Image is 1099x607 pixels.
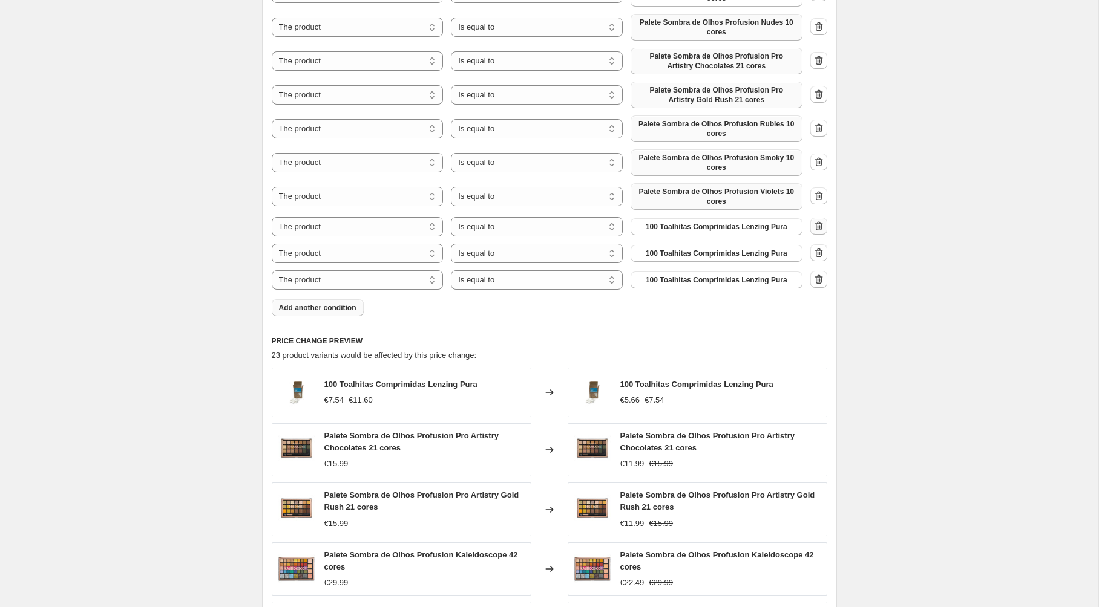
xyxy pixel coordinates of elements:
button: Palete Sombra de Olhos Profusion Smoky 10 cores [631,149,802,176]
button: Palete Sombra de Olhos Profusion Nudes 10 cores [631,14,802,41]
button: Palete Sombra de Olhos Profusion Pro Artistry Chocolates 21 cores [631,48,802,74]
span: 23 product variants would be affected by this price change: [272,351,477,360]
img: 656497919600front_80x.jpg [278,492,315,528]
span: Palete Sombra de Olhos Profusion Pro Artistry Gold Rush 21 cores [638,85,795,105]
img: 656497161962front_80x.jpg [574,432,611,468]
button: Palete Sombra de Olhos Profusion Pro Artistry Gold Rush 21 cores [631,82,802,108]
span: Palete Sombra de Olhos Profusion Pro Artistry Gold Rush 21 cores [620,490,815,511]
button: Palete Sombra de Olhos Profusion Rubies 10 cores [631,115,802,142]
span: Palete Sombra de Olhos Profusion Pro Artistry Chocolates 21 cores [638,51,795,71]
span: Palete Sombra de Olhos Profusion Smoky 10 cores [638,153,795,172]
span: 100 Toalhitas Comprimidas Lenzing Pura [646,248,787,258]
span: 100 Toalhitas Comprimidas Lenzing Pura [324,380,477,389]
strike: €11.60 [349,394,373,406]
div: €15.99 [324,518,349,530]
button: 100 Toalhitas Comprimidas Lenzing Pura [631,245,802,262]
strike: €7.54 [645,394,664,406]
span: Palete Sombra de Olhos Profusion Pro Artistry Chocolates 21 cores [324,431,499,452]
img: napkin100_80x.jpg [278,374,315,411]
img: napkin100_80x.jpg [574,374,611,411]
strike: €15.99 [649,518,673,530]
button: Palete Sombra de Olhos Profusion Violets 10 cores [631,183,802,210]
span: Palete Sombra de Olhos Profusion Violets 10 cores [638,187,795,206]
span: Palete Sombra de Olhos Profusion Nudes 10 cores [638,18,795,37]
button: 100 Toalhitas Comprimidas Lenzing Pura [631,271,802,288]
img: 656497919600front_80x.jpg [574,492,611,528]
span: Palete Sombra de Olhos Profusion Kaleidoscope 42 cores [324,550,518,571]
img: 656497161962front_80x.jpg [278,432,315,468]
span: Palete Sombra de Olhos Profusion Kaleidoscope 42 cores [620,550,814,571]
strike: €29.99 [649,577,673,589]
span: Palete Sombra de Olhos Profusion Rubies 10 cores [638,119,795,138]
strike: €15.99 [649,458,673,470]
img: 656497002913front_80x.jpg [278,551,315,587]
span: 100 Toalhitas Comprimidas Lenzing Pura [646,222,787,232]
div: €29.99 [324,577,349,589]
button: 100 Toalhitas Comprimidas Lenzing Pura [631,218,802,235]
span: Palete Sombra de Olhos Profusion Pro Artistry Gold Rush 21 cores [324,490,519,511]
h6: PRICE CHANGE PREVIEW [272,336,827,346]
div: €7.54 [324,394,344,406]
span: 100 Toalhitas Comprimidas Lenzing Pura [646,275,787,285]
div: €11.99 [620,458,645,470]
img: 656497002913front_80x.jpg [574,551,611,587]
div: €22.49 [620,577,645,589]
div: €5.66 [620,394,640,406]
div: €11.99 [620,518,645,530]
span: Add another condition [279,303,356,313]
div: €15.99 [324,458,349,470]
span: Palete Sombra de Olhos Profusion Pro Artistry Chocolates 21 cores [620,431,795,452]
span: 100 Toalhitas Comprimidas Lenzing Pura [620,380,773,389]
button: Add another condition [272,299,364,316]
